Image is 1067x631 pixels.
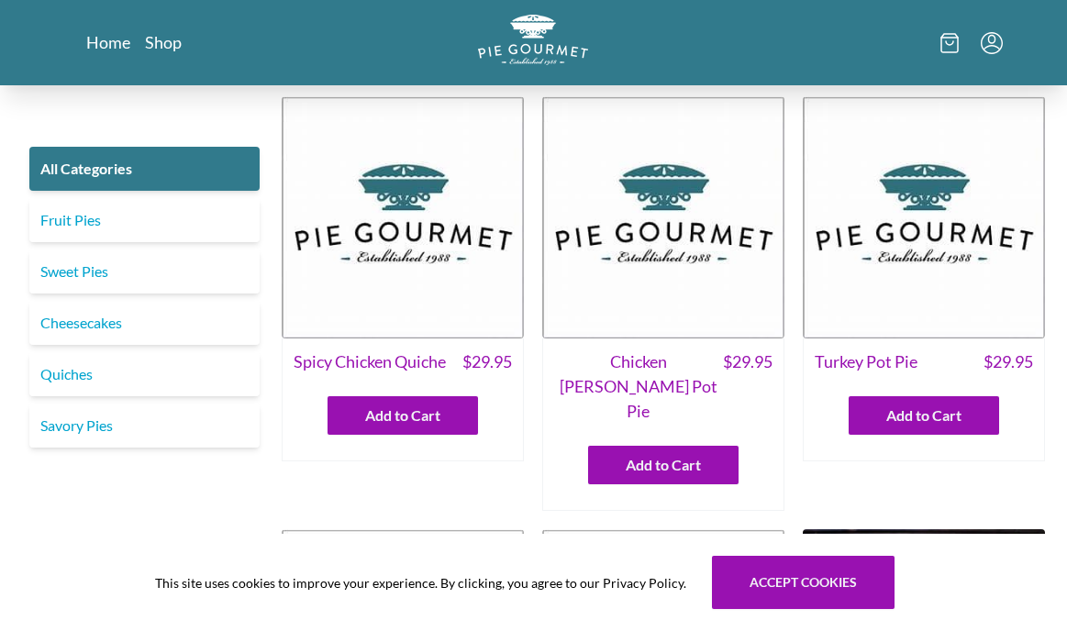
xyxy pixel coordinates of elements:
a: Cheesecakes [29,301,260,345]
span: $ 29.95 [723,349,772,424]
button: Menu [981,32,1003,54]
a: Quiches [29,352,260,396]
span: Chicken [PERSON_NAME] Pot Pie [554,349,723,424]
span: This site uses cookies to improve your experience. By clicking, you agree to our Privacy Policy. [155,573,686,592]
button: Add to Cart [849,396,999,435]
a: Fruit Pies [29,198,260,242]
a: All Categories [29,147,260,191]
span: Turkey Pot Pie [815,349,917,374]
span: $ 29.95 [462,349,512,374]
a: Logo [478,15,588,71]
span: Add to Cart [365,404,440,426]
a: Shop [145,31,182,53]
img: logo [478,15,588,65]
button: Accept cookies [712,556,895,609]
img: Turkey Pot Pie [803,96,1045,338]
span: $ 29.95 [984,349,1033,374]
a: Sweet Pies [29,249,260,293]
a: Home [86,31,130,53]
img: Chicken Curry Pot Pie [542,96,784,338]
span: Spicy Chicken Quiche [294,349,446,374]
a: Savory Pies [29,404,260,448]
button: Add to Cart [328,396,478,435]
button: Add to Cart [588,446,739,484]
span: Add to Cart [886,404,961,426]
span: Add to Cart [626,454,701,476]
img: Spicy Chicken Quiche [282,96,524,338]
